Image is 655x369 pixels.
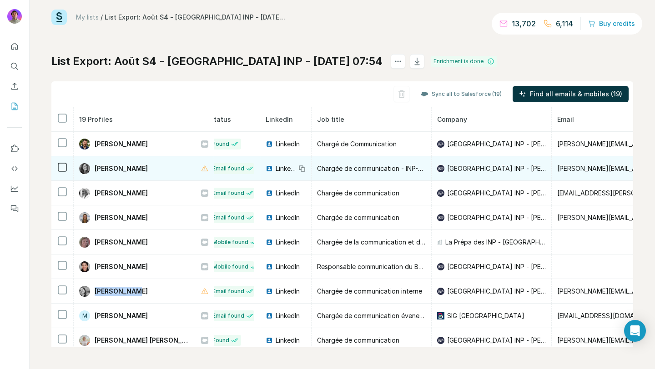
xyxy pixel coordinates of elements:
[79,237,90,248] img: Avatar
[79,163,90,174] img: Avatar
[79,188,90,199] img: Avatar
[266,337,273,344] img: LinkedIn logo
[556,18,573,29] p: 6,114
[431,56,497,67] div: Enrichment is done
[212,336,229,344] span: Found
[447,189,546,198] span: [GEOGRAPHIC_DATA] INP - [PERSON_NAME]
[7,140,22,157] button: Use Surfe on LinkedIn
[317,238,496,246] span: Chargée de la communication et du recrutement des élèves
[437,214,444,221] img: company-logo
[317,336,399,344] span: Chargée de communication
[212,312,244,320] span: Email found
[210,115,231,123] span: Status
[437,165,444,172] img: company-logo
[95,213,148,222] span: [PERSON_NAME]
[447,262,546,271] span: [GEOGRAPHIC_DATA] INP - [PERSON_NAME]
[95,164,148,173] span: [PERSON_NAME]
[266,115,293,123] span: LinkedIn
[212,189,244,197] span: Email found
[530,90,622,99] span: Find all emails & mobiles (19)
[447,287,546,296] span: [GEOGRAPHIC_DATA] INP - [PERSON_NAME]
[79,139,90,150] img: Avatar
[266,312,273,319] img: LinkedIn logo
[588,17,635,30] button: Buy credits
[266,263,273,270] img: LinkedIn logo
[95,336,192,345] span: [PERSON_NAME] [PERSON_NAME]
[95,262,148,271] span: [PERSON_NAME]
[317,214,399,221] span: Chargée de communication
[276,336,300,345] span: LinkedIn
[79,212,90,223] img: Avatar
[266,239,273,246] img: LinkedIn logo
[266,288,273,295] img: LinkedIn logo
[95,140,148,149] span: [PERSON_NAME]
[624,320,646,342] div: Open Intercom Messenger
[212,263,248,271] span: Mobile found
[79,310,90,321] div: M
[51,54,383,69] h1: List Export: Août S4 - [GEOGRAPHIC_DATA] INP - [DATE] 07:54
[95,311,148,320] span: [PERSON_NAME]
[276,262,300,271] span: LinkedIn
[7,160,22,177] button: Use Surfe API
[437,337,444,344] img: company-logo
[212,214,244,222] span: Email found
[7,180,22,197] button: Dashboard
[266,165,273,172] img: LinkedIn logo
[266,189,273,197] img: LinkedIn logo
[212,165,244,173] span: Email found
[276,311,300,320] span: LinkedIn
[414,87,508,101] button: Sync all to Salesforce (19)
[447,336,546,345] span: [GEOGRAPHIC_DATA] INP - [PERSON_NAME]
[317,263,471,270] span: Responsable communication du Bureau Des Sports
[391,54,405,69] button: actions
[95,287,148,296] span: [PERSON_NAME]
[317,140,397,148] span: Chargé de Communication
[7,58,22,75] button: Search
[79,261,90,272] img: Avatar
[7,98,22,115] button: My lists
[317,165,443,172] span: Chargée de communication - INP-PerForm
[317,189,399,197] span: Chargée de communication
[101,13,103,22] li: /
[317,115,344,123] span: Job title
[212,140,229,148] span: Found
[276,213,300,222] span: LinkedIn
[105,13,287,22] div: List Export: Août S4 - [GEOGRAPHIC_DATA] INP - [DATE] 07:54
[447,311,524,320] span: SIG [GEOGRAPHIC_DATA]
[7,200,22,217] button: Feedback
[276,238,300,247] span: LinkedIn
[266,140,273,148] img: LinkedIn logo
[276,189,300,198] span: LinkedIn
[445,238,546,247] span: La Prépa des INP - [GEOGRAPHIC_DATA] INP
[437,288,444,295] img: company-logo
[7,78,22,95] button: Enrich CSV
[447,164,546,173] span: [GEOGRAPHIC_DATA] INP - [PERSON_NAME]
[51,10,67,25] img: Surfe Logo
[437,263,444,270] img: company-logo
[7,38,22,55] button: Quick start
[317,287,422,295] span: Chargée de communication interne
[79,335,90,346] img: Avatar
[266,214,273,221] img: LinkedIn logo
[76,13,99,21] a: My lists
[557,115,574,123] span: Email
[79,286,90,297] img: Avatar
[7,9,22,24] img: Avatar
[276,164,296,173] span: LinkedIn
[79,115,113,123] span: 19 Profiles
[212,238,248,246] span: Mobile found
[95,189,148,198] span: [PERSON_NAME]
[95,238,148,247] span: [PERSON_NAME]
[212,287,244,295] span: Email found
[512,18,536,29] p: 13,702
[513,86,629,102] button: Find all emails & mobiles (19)
[447,140,546,149] span: [GEOGRAPHIC_DATA] INP - [PERSON_NAME]
[276,287,300,296] span: LinkedIn
[437,312,444,319] img: company-logo
[447,213,546,222] span: [GEOGRAPHIC_DATA] INP - [PERSON_NAME]
[437,189,444,197] img: company-logo
[437,140,444,148] img: company-logo
[437,115,467,123] span: Company
[317,312,446,319] span: Chargée de communication évenementielle
[276,140,300,149] span: LinkedIn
